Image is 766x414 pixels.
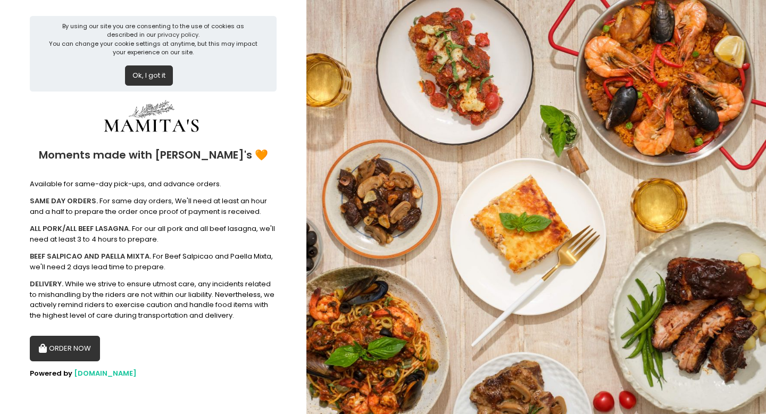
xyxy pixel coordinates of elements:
[30,223,277,244] div: For our all pork and all beef lasagna, we'll need at least 3 to 4 hours to prepare.
[30,138,277,172] div: Moments made with [PERSON_NAME]'s 🧡
[125,65,173,86] button: Ok, I got it
[30,336,100,361] button: ORDER NOW
[74,368,137,378] a: [DOMAIN_NAME]
[30,251,151,261] b: BEEF SALPICAO AND PAELLA MIXTA.
[157,30,199,39] a: privacy policy.
[30,196,277,217] div: For same day orders, We'll need at least an hour and a half to prepare the order once proof of pa...
[30,279,63,289] b: DELIVERY.
[30,368,277,379] div: Powered by
[30,279,277,320] div: While we strive to ensure utmost care, any incidents related to mishandling by the riders are not...
[30,223,130,234] b: ALL PORK/ALL BEEF LASAGNA.
[48,22,259,57] div: By using our site you are consenting to the use of cookies as described in our You can change you...
[30,179,277,189] div: Available for same-day pick-ups, and advance orders.
[30,196,98,206] b: SAME DAY ORDERS.
[30,251,277,272] div: For Beef Salpicao and Paella Mixta, we'll need 2 days lead time to prepare.
[72,98,231,138] img: Mamitas PH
